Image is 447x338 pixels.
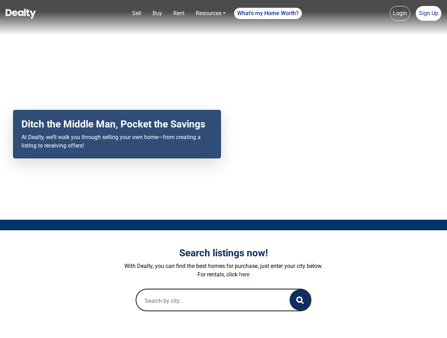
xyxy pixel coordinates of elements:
a: here [239,271,250,278]
h3: Search listings now! [28,247,419,259]
img: Dealty - Buy, Sell & Rent Homes [6,9,36,19]
a: Sell [129,6,144,20]
a: Login [390,6,410,21]
p: At Dealty, we’ll walk you through selling your own home—from creating a listing to receiving offers! [21,133,213,150]
a: Resources [193,6,228,20]
p: For rentals, click [28,270,419,279]
a: Sign Up [416,6,441,21]
h2: Ditch the Middle Man, Pocket the Savings [21,118,213,130]
a: What's my Home Worth? [234,8,302,19]
p: With Dealty, you can find the best homes for purchase, just enter your city below. [28,262,419,270]
a: Buy [150,6,165,20]
a: Rent [170,6,187,20]
input: Search by city... [136,289,276,312]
